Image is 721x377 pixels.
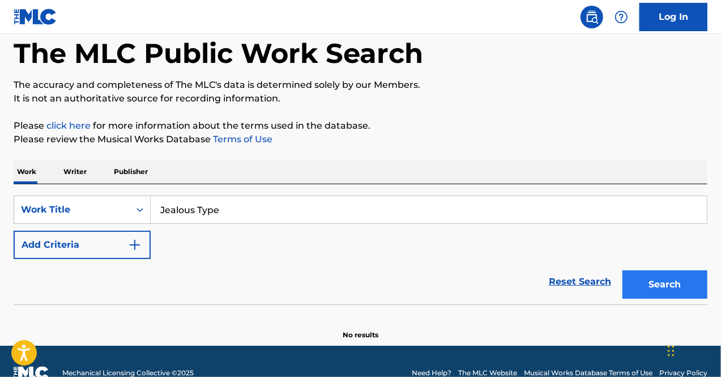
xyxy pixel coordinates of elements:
img: MLC Logo [14,9,57,25]
img: help [615,10,628,24]
p: Writer [60,160,90,184]
form: Search Form [14,196,707,304]
p: Please review the Musical Works Database [14,133,707,146]
p: No results [343,316,378,340]
button: Add Criteria [14,231,151,259]
a: click here [46,120,91,131]
iframe: Chat Widget [664,323,721,377]
h1: The MLC Public Work Search [14,36,423,70]
p: Publisher [110,160,151,184]
p: The accuracy and completeness of The MLC's data is determined solely by our Members. [14,78,707,92]
p: It is not an authoritative source for recording information. [14,92,707,105]
a: Public Search [581,6,603,28]
img: search [585,10,599,24]
a: Terms of Use [211,134,272,145]
button: Search [622,270,707,299]
p: Work [14,160,40,184]
div: Help [610,6,633,28]
a: Log In [639,3,707,31]
img: 9d2ae6d4665cec9f34b9.svg [128,238,142,252]
p: Please for more information about the terms used in the database. [14,119,707,133]
a: Reset Search [543,269,617,294]
div: Work Title [21,203,123,217]
div: Drag [668,334,675,368]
